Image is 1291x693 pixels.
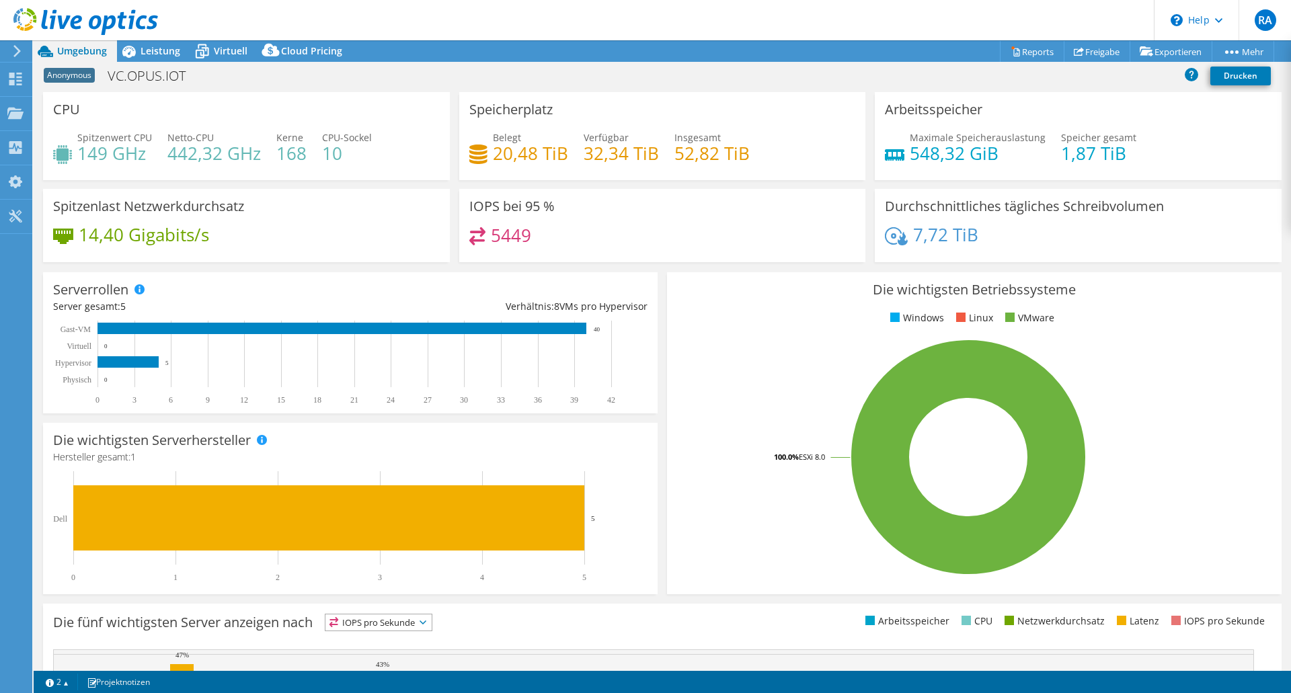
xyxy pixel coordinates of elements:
[167,131,214,144] span: Netto-CPU
[71,573,75,582] text: 0
[491,228,531,243] h4: 5449
[910,146,1046,161] h4: 548,32 GiB
[799,452,825,462] tspan: ESXi 8.0
[1212,41,1274,62] a: Mehr
[169,395,173,405] text: 6
[584,131,629,144] span: Verfügbar
[376,660,389,668] text: 43%
[774,452,799,462] tspan: 100.0%
[61,325,91,334] text: Gast-VM
[173,573,178,582] text: 1
[570,395,578,405] text: 39
[1064,41,1130,62] a: Freigabe
[325,614,432,630] span: IOPS pro Sekunde
[104,376,108,383] text: 0
[1168,614,1265,628] li: IOPS pro Sekunde
[276,573,280,582] text: 2
[887,311,944,325] li: Windows
[584,146,659,161] h4: 32,34 TiB
[141,44,180,57] span: Leistung
[1210,67,1271,85] a: Drucken
[104,343,108,350] text: 0
[281,44,342,57] span: Cloud Pricing
[910,131,1046,144] span: Maximale Speicherauslastung
[387,395,395,405] text: 24
[77,674,159,690] a: Projektnotizen
[63,375,91,384] text: Physisch
[1000,41,1064,62] a: Reports
[53,199,244,214] h3: Spitzenlast Netzwerkdurchsatz
[885,102,982,117] h3: Arbeitsspeicher
[53,299,350,314] div: Server gesamt:
[885,199,1164,214] h3: Durchschnittliches tägliches Schreibvolumen
[36,674,78,690] a: 2
[607,395,615,405] text: 42
[674,146,750,161] h4: 52,82 TiB
[1061,131,1136,144] span: Speicher gesamt
[95,395,100,405] text: 0
[554,300,559,313] span: 8
[53,450,648,464] h4: Hersteller gesamt:
[862,614,949,628] li: Arbeitsspeicher
[55,358,91,368] text: Hypervisor
[469,199,555,214] h3: IOPS bei 95 %
[67,341,91,351] text: Virtuell
[77,131,152,144] span: Spitzenwert CPU
[497,395,505,405] text: 33
[44,68,95,83] span: Anonymous
[674,131,721,144] span: Insgesamt
[53,102,80,117] h3: CPU
[322,131,372,144] span: CPU-Sockel
[953,311,993,325] li: Linux
[1001,614,1105,628] li: Netzwerkdurchsatz
[313,395,321,405] text: 18
[350,299,648,314] div: Verhältnis: VMs pro Hypervisor
[57,44,107,57] span: Umgebung
[240,395,248,405] text: 12
[480,573,484,582] text: 4
[582,573,586,582] text: 5
[206,395,210,405] text: 9
[958,614,992,628] li: CPU
[214,44,247,57] span: Virtuell
[469,102,553,117] h3: Speicherplatz
[493,131,521,144] span: Belegt
[120,300,126,313] span: 5
[102,69,206,83] h1: VC.OPUS.IOT
[913,227,978,242] h4: 7,72 TiB
[79,227,209,242] h4: 14,40 Gigabits/s
[424,395,432,405] text: 27
[677,282,1272,297] h3: Die wichtigsten Betriebssysteme
[53,433,251,448] h3: Die wichtigsten Serverhersteller
[594,326,600,333] text: 40
[378,573,382,582] text: 3
[1255,9,1276,31] span: RA
[350,395,358,405] text: 21
[1171,14,1183,26] svg: \n
[1002,311,1054,325] li: VMware
[130,450,136,463] span: 1
[1061,146,1136,161] h4: 1,87 TiB
[1113,614,1159,628] li: Latenz
[1130,41,1212,62] a: Exportieren
[167,146,261,161] h4: 442,32 GHz
[53,514,67,524] text: Dell
[132,395,136,405] text: 3
[165,360,169,366] text: 5
[322,146,372,161] h4: 10
[493,146,568,161] h4: 20,48 TiB
[53,282,128,297] h3: Serverrollen
[276,131,303,144] span: Kerne
[460,395,468,405] text: 30
[277,395,285,405] text: 15
[534,395,542,405] text: 36
[591,514,595,522] text: 5
[77,146,152,161] h4: 149 GHz
[175,651,189,659] text: 47%
[276,146,307,161] h4: 168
